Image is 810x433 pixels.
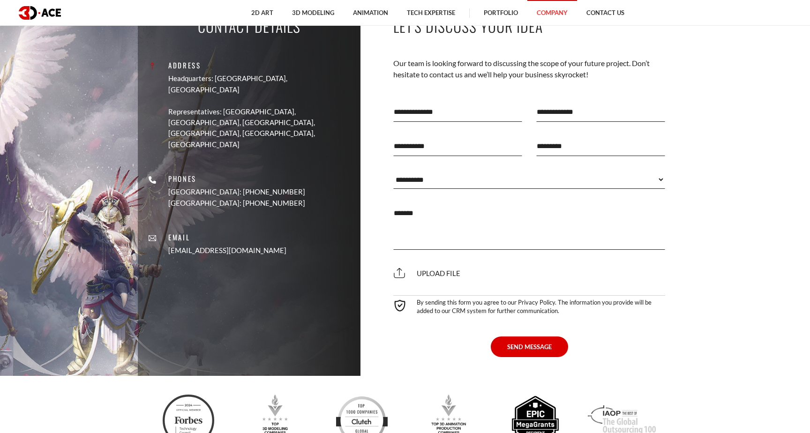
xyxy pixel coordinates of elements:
p: [GEOGRAPHIC_DATA]: [PHONE_NUMBER] [168,187,305,198]
p: Representatives: [GEOGRAPHIC_DATA], [GEOGRAPHIC_DATA], [GEOGRAPHIC_DATA], [GEOGRAPHIC_DATA], [GEO... [168,106,353,150]
div: By sending this form you agree to our Privacy Policy. The information you provide will be added t... [393,295,665,315]
p: Phones [168,173,305,184]
p: Contact Details [198,15,300,37]
p: Email [168,232,286,243]
p: Headquarters: [GEOGRAPHIC_DATA], [GEOGRAPHIC_DATA] [168,73,353,95]
a: [EMAIL_ADDRESS][DOMAIN_NAME] [168,246,286,256]
p: Address [168,60,353,71]
p: Our team is looking forward to discussing the scope of your future project. Don’t hesitate to con... [393,58,665,81]
p: [GEOGRAPHIC_DATA]: [PHONE_NUMBER] [168,198,305,209]
span: Upload file [393,269,460,277]
img: logo dark [19,6,61,20]
p: Let's Discuss Your Idea [393,15,665,37]
a: Headquarters: [GEOGRAPHIC_DATA], [GEOGRAPHIC_DATA] Representatives: [GEOGRAPHIC_DATA], [GEOGRAPHI... [168,73,353,150]
button: SEND MESSAGE [491,336,568,357]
